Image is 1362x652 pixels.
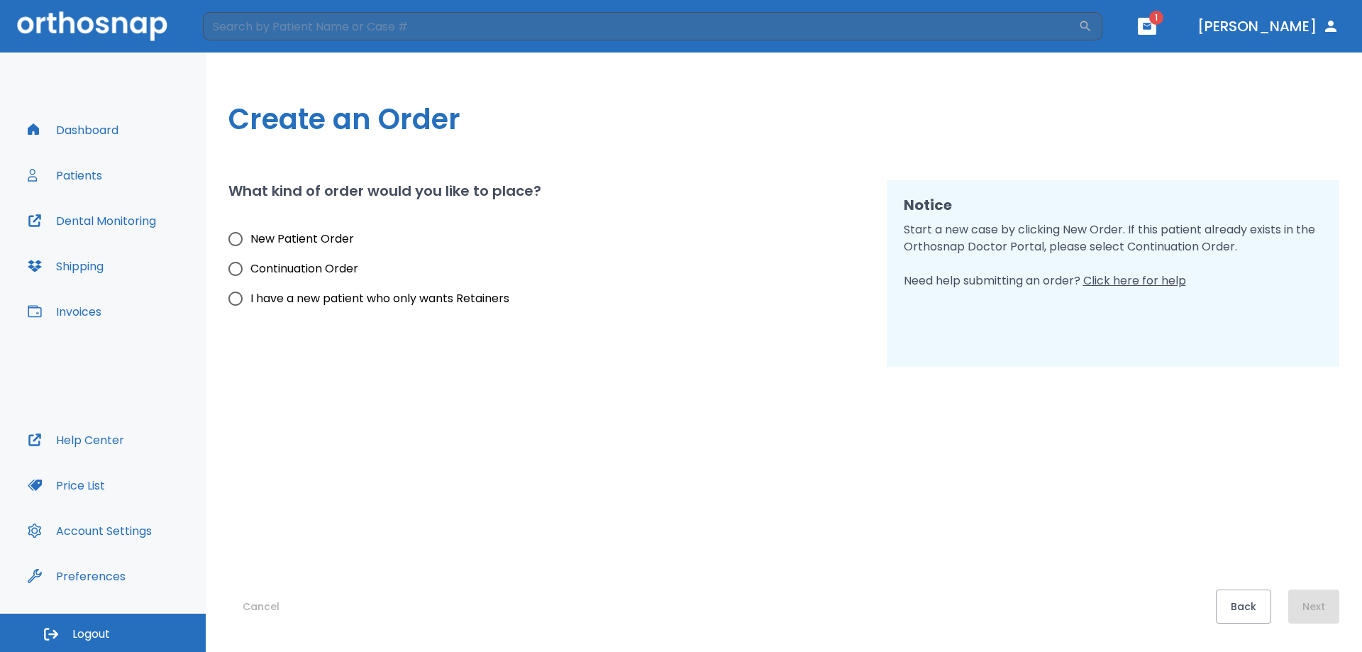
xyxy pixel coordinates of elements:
span: Click here for help [1083,272,1186,289]
button: Invoices [19,294,110,328]
p: Start a new case by clicking New Order. If this patient already exists in the Orthosnap Doctor Po... [904,221,1323,289]
button: Dental Monitoring [19,204,165,238]
button: Cancel [228,590,294,624]
button: Price List [19,468,113,502]
button: Dashboard [19,113,127,147]
img: Orthosnap [17,11,167,40]
h2: What kind of order would you like to place? [228,180,541,201]
button: Help Center [19,423,133,457]
span: 1 [1149,11,1163,25]
button: Preferences [19,559,134,593]
span: Continuation Order [250,260,358,277]
div: Tooltip anchor [123,570,135,582]
button: Patients [19,158,111,192]
input: Search by Patient Name or Case # [203,12,1078,40]
h1: Create an Order [228,98,1339,140]
button: Account Settings [19,514,160,548]
h2: Notice [904,194,1323,216]
span: New Patient Order [250,231,354,248]
button: Shipping [19,249,112,283]
button: Back [1216,590,1271,624]
span: I have a new patient who only wants Retainers [250,290,509,307]
span: Logout [72,626,110,642]
button: [PERSON_NAME] [1192,13,1345,39]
